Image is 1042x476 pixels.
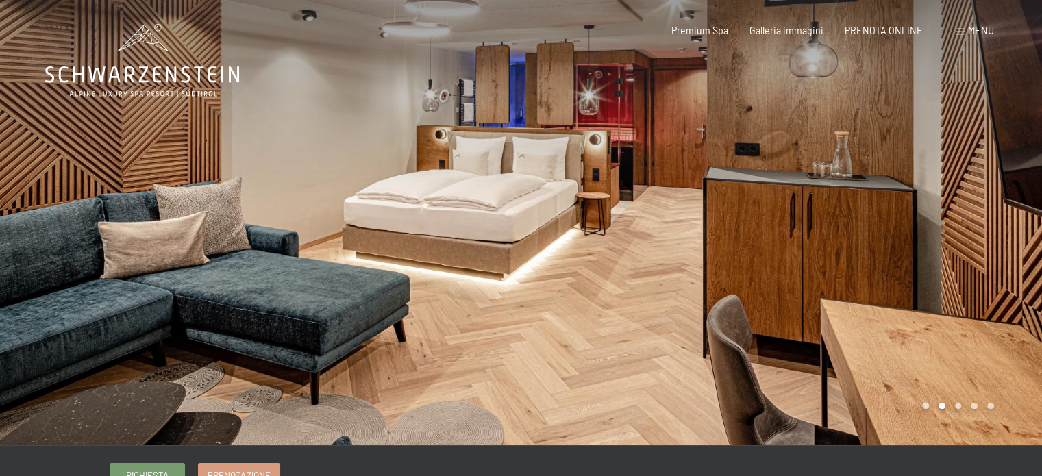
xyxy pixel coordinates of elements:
[749,25,823,36] a: Galleria immagini
[671,25,728,36] a: Premium Spa
[968,25,994,36] span: Menu
[845,25,923,36] a: PRENOTA ONLINE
